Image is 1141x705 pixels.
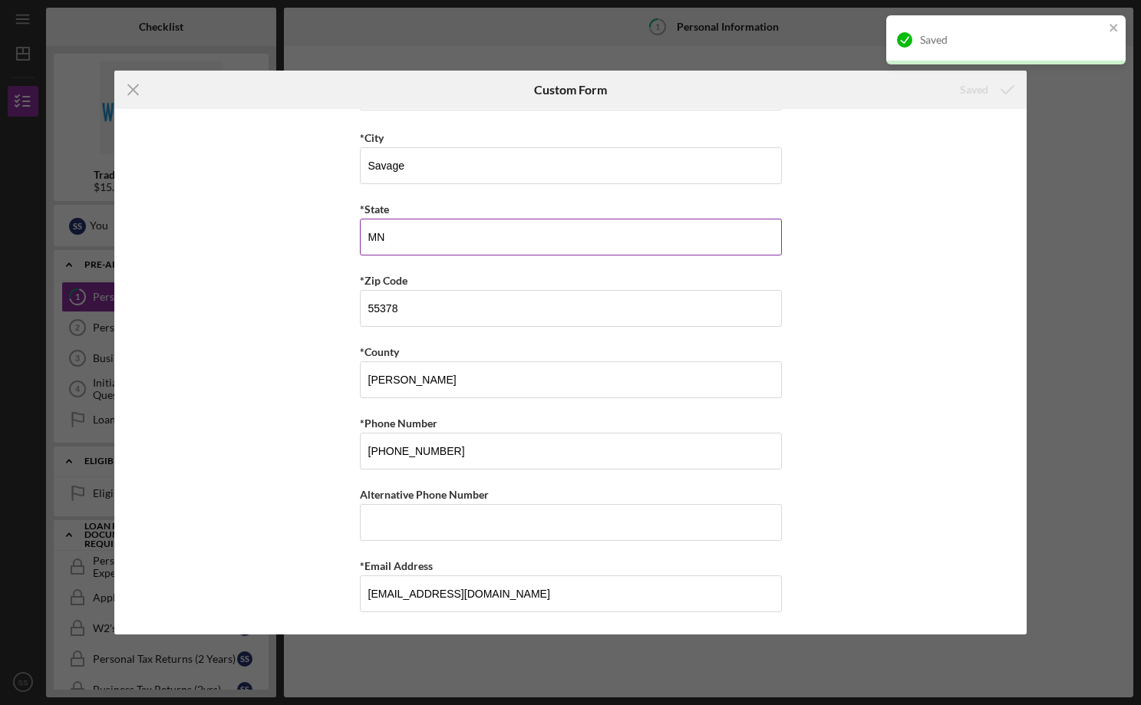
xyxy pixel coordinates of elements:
[534,83,607,97] h6: Custom Form
[1109,21,1120,36] button: close
[360,274,407,287] label: *Zip Code
[360,559,433,572] label: *Email Address
[360,488,489,501] label: Alternative Phone Number
[920,34,1104,46] div: Saved
[360,203,389,216] label: *State
[945,74,1027,105] button: Saved
[960,74,988,105] div: Saved
[360,131,384,144] label: *City
[360,345,399,358] label: *County
[360,417,437,430] label: *Phone Number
